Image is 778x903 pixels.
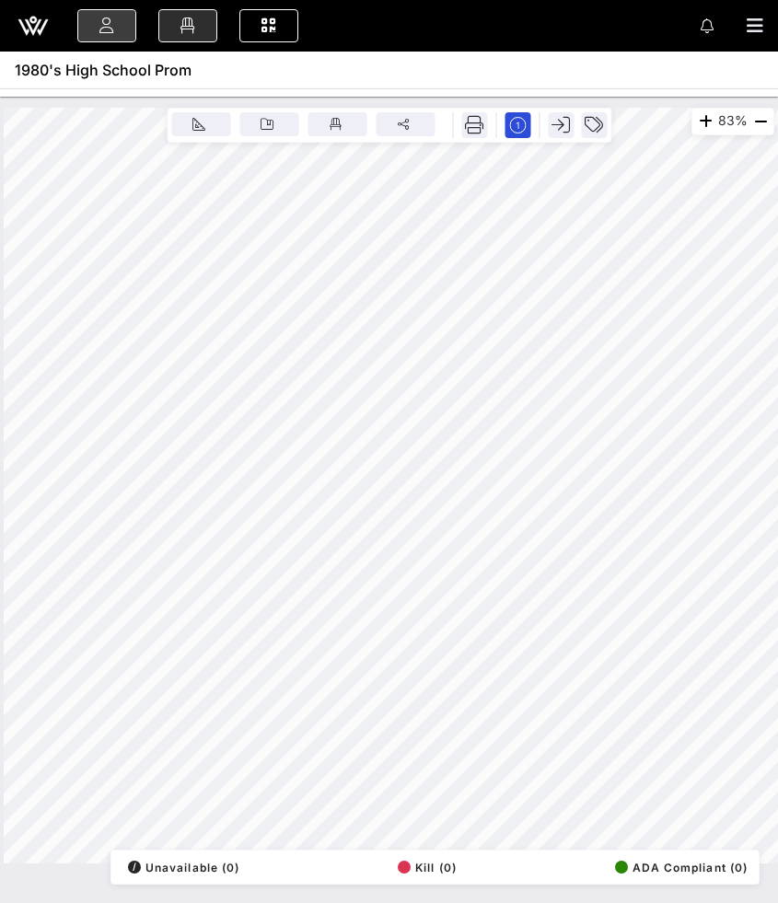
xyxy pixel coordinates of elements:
button: Kill (0) [392,854,457,880]
span: Kill (0) [398,861,457,874]
div: / [128,861,141,874]
span: 1980's High School Prom [15,59,192,81]
div: 83% [691,108,774,135]
button: ADA Compliant (0) [610,854,748,880]
span: ADA Compliant (0) [615,861,748,874]
button: /Unavailable (0) [122,854,239,880]
span: Unavailable (0) [128,861,239,874]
